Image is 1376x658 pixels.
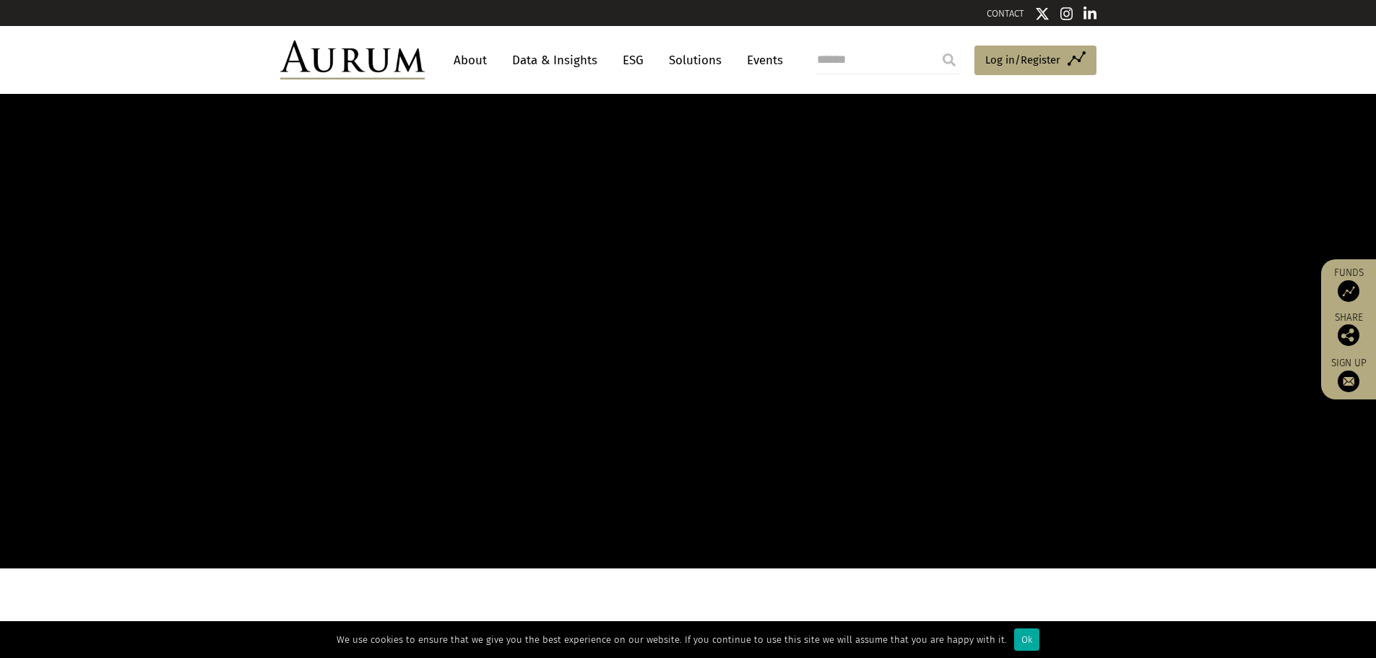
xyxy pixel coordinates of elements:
[1328,357,1369,392] a: Sign up
[505,47,605,74] a: Data & Insights
[987,8,1024,19] a: CONTACT
[1083,7,1096,21] img: Linkedin icon
[974,46,1096,76] a: Log in/Register
[446,47,494,74] a: About
[935,46,964,74] input: Submit
[1328,313,1369,346] div: Share
[615,47,651,74] a: ESG
[1060,7,1073,21] img: Instagram icon
[1014,628,1039,651] div: Ok
[1338,371,1359,392] img: Sign up to our newsletter
[1328,267,1369,302] a: Funds
[985,51,1060,69] span: Log in/Register
[1338,324,1359,346] img: Share this post
[280,40,425,79] img: Aurum
[740,47,783,74] a: Events
[662,47,729,74] a: Solutions
[1338,280,1359,302] img: Access Funds
[1035,7,1050,21] img: Twitter icon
